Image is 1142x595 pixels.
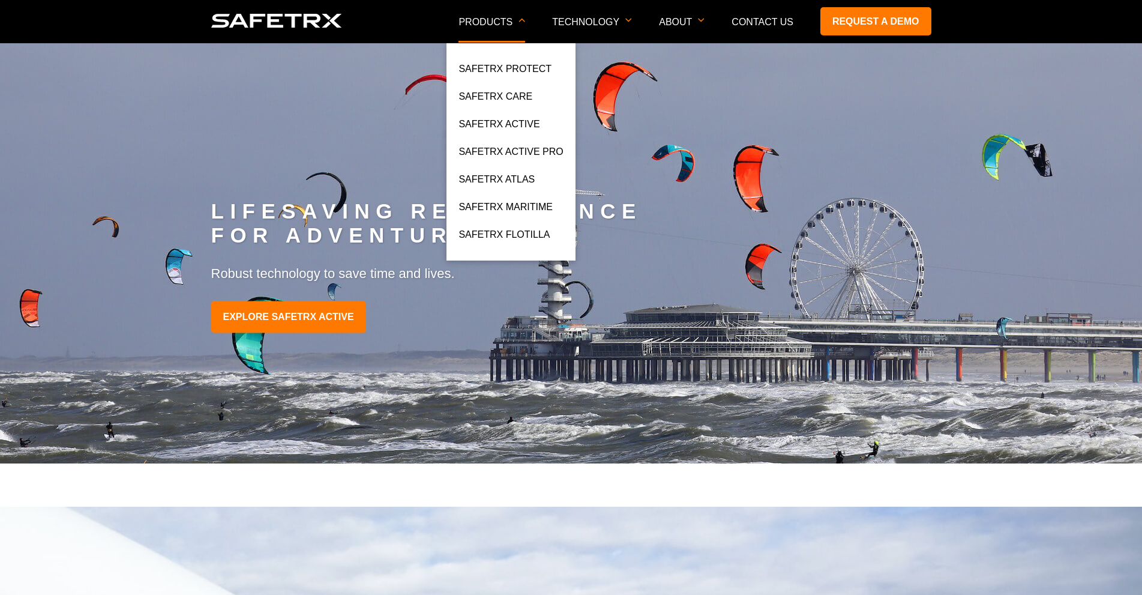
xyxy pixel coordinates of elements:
span: Discover More [14,143,64,153]
p: About [659,17,705,43]
a: Request a demo [820,7,931,35]
img: arrow icon [625,18,632,22]
img: arrow icon [518,18,525,22]
img: logo SafeTrx [211,14,342,28]
p: Robust technology to save time and lives. [211,265,931,283]
img: arrow icon [698,18,705,22]
a: SafeTrx Active [458,116,539,138]
p: I agree to allow 8 West Consulting to store and process my personal data. [15,254,270,263]
span: Request a Demo [14,127,73,136]
a: SafeTrx Protect [458,61,551,83]
a: SafeTrx Active Pro [458,144,563,166]
a: SafeTrx Flotilla [458,227,550,249]
a: SafeTrx Care [458,89,532,110]
input: Discover More [3,143,11,151]
input: Request a Demo [3,127,11,134]
h2: LIFESAVING REASSURANCE FOR ADVENTURERS [211,200,931,248]
a: EXPLORE SAFETRX ACTIVE [211,301,366,333]
iframe: Chat Widget [1082,537,1142,595]
a: Contact Us [732,17,793,27]
a: SafeTrx Maritime [458,199,552,221]
input: I agree to allow 8 West Consulting to store and process my personal data.* [3,255,11,263]
a: SafeTrx Atlas [458,172,535,193]
p: Technology [552,17,632,43]
p: Products [458,17,525,43]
